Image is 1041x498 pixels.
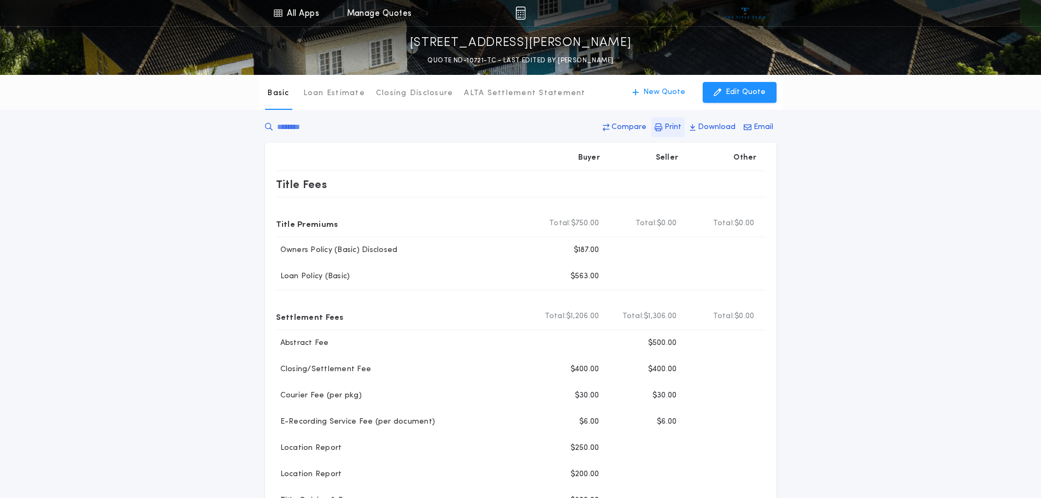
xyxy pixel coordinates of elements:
span: $1,206.00 [566,311,599,322]
p: Email [754,122,773,133]
p: Download [698,122,736,133]
span: $0.00 [734,311,754,322]
p: $187.00 [574,245,599,256]
p: Title Premiums [276,215,338,232]
img: vs-icon [725,8,766,19]
p: $6.00 [579,417,599,427]
p: Closing/Settlement Fee [276,364,372,375]
button: New Quote [621,82,696,103]
p: Compare [611,122,646,133]
p: Seller [656,153,679,163]
b: Total: [622,311,644,322]
b: Total: [713,311,735,322]
b: Total: [545,311,567,322]
p: $30.00 [575,390,599,401]
p: $400.00 [571,364,599,375]
p: $500.00 [648,338,677,349]
p: Location Report [276,443,342,454]
p: Edit Quote [726,87,766,98]
p: $250.00 [571,443,599,454]
p: ALTA Settlement Statement [464,88,585,99]
p: QUOTE ND-10721-TC - LAST EDITED BY [PERSON_NAME] [427,55,613,66]
button: Email [740,118,777,137]
p: $200.00 [571,469,599,480]
button: Print [651,118,685,137]
p: Print [664,122,681,133]
button: Edit Quote [703,82,777,103]
span: $750.00 [571,218,599,229]
p: Basic [267,88,289,99]
p: Closing Disclosure [376,88,454,99]
p: $400.00 [648,364,677,375]
span: $0.00 [657,218,677,229]
p: Courier Fee (per pkg) [276,390,362,401]
p: Abstract Fee [276,338,329,349]
p: Owners Policy (Basic) Disclosed [276,245,398,256]
p: Title Fees [276,175,327,193]
p: Settlement Fees [276,308,344,325]
b: Total: [549,218,571,229]
button: Download [686,118,739,137]
span: $0.00 [734,218,754,229]
p: $6.00 [657,417,677,427]
img: img [515,7,526,20]
p: Other [733,153,756,163]
p: Loan Estimate [303,88,365,99]
p: New Quote [643,87,685,98]
button: Compare [599,118,650,137]
p: Location Report [276,469,342,480]
p: E-Recording Service Fee (per document) [276,417,436,427]
p: $563.00 [571,271,599,282]
b: Total: [636,218,657,229]
p: [STREET_ADDRESS][PERSON_NAME] [410,34,632,52]
p: Buyer [578,153,600,163]
p: Loan Policy (Basic) [276,271,350,282]
span: $1,306.00 [644,311,677,322]
p: $30.00 [652,390,677,401]
b: Total: [713,218,735,229]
